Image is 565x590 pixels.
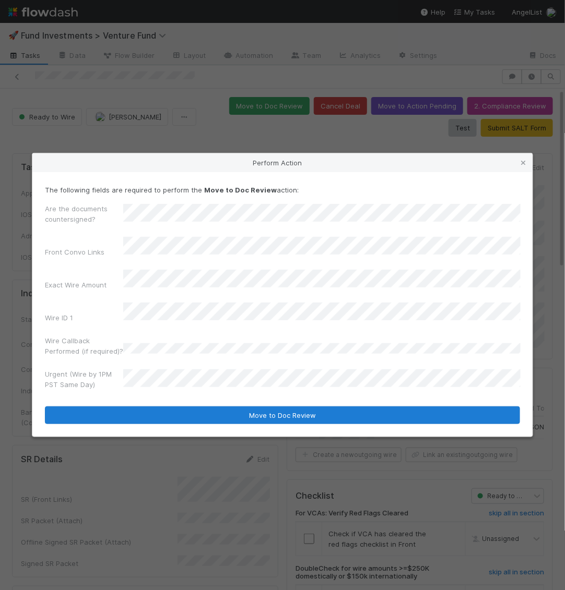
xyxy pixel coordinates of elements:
[32,153,533,172] div: Perform Action
[45,369,123,390] label: Urgent (Wire by 1PM PST Same Day)
[204,186,277,194] strong: Move to Doc Review
[45,185,520,195] p: The following fields are required to perform the action:
[45,335,123,356] label: Wire Callback Performed (if required)?
[45,203,123,224] label: Are the documents countersigned?
[45,280,107,290] label: Exact Wire Amount
[45,312,73,323] label: Wire ID 1
[45,247,104,257] label: Front Convo Links
[45,406,520,424] button: Move to Doc Review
